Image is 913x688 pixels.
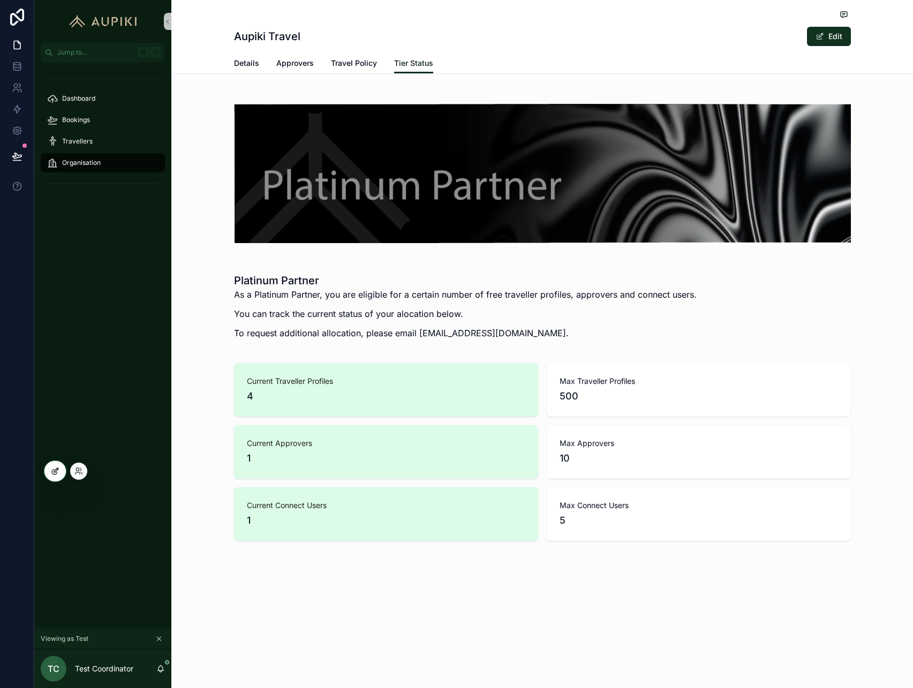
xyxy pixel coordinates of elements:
[41,153,165,172] a: Organisation
[234,273,697,288] h1: Platinum Partner
[57,48,134,57] span: Jump to...
[247,389,525,404] span: 4
[807,27,851,46] button: Edit
[62,137,93,146] span: Travellers
[41,43,165,62] button: Jump to...K
[276,54,314,75] a: Approvers
[234,288,697,301] p: As a Platinum Partner, you are eligible for a certain number of free traveller profiles, approver...
[234,58,259,69] span: Details
[64,13,142,30] img: App logo
[151,48,160,57] span: K
[41,89,165,108] a: Dashboard
[394,54,433,74] a: Tier Status
[34,62,171,206] div: scrollable content
[247,438,525,449] span: Current Approvers
[394,58,433,69] span: Tier Status
[247,451,525,466] span: 1
[560,438,838,449] span: Max Approvers
[234,307,697,320] p: You can track the current status of your alocation below.
[560,376,838,387] span: Max Traveller Profiles
[276,58,314,69] span: Approvers
[247,513,525,528] span: 1
[234,29,300,44] h1: Aupiki Travel
[560,389,838,404] span: 500
[560,500,838,511] span: Max Connect Users
[560,513,838,528] span: 5
[48,662,59,675] span: TC
[331,54,377,75] a: Travel Policy
[234,54,259,75] a: Details
[75,663,133,674] p: Test Coordinator
[560,451,838,466] span: 10
[41,132,165,151] a: Travellers
[234,327,697,339] p: To request additional allocation, please email [EMAIL_ADDRESS][DOMAIN_NAME].
[331,58,377,69] span: Travel Policy
[41,110,165,130] a: Bookings
[247,500,525,511] span: Current Connect Users
[41,634,88,643] span: Viewing as Test
[62,116,90,124] span: Bookings
[247,376,525,387] span: Current Traveller Profiles
[234,104,851,243] img: attMRI46jXh04zTve13383-Platinum-Tier.png
[62,94,95,103] span: Dashboard
[62,158,101,167] span: Organisation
